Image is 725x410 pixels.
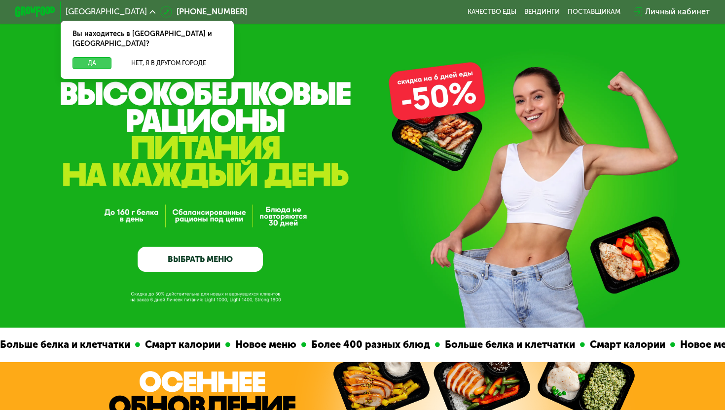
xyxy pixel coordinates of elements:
div: Новое меню [230,337,301,352]
div: поставщикам [568,8,620,16]
span: [GEOGRAPHIC_DATA] [66,8,147,16]
a: Вендинги [524,8,560,16]
div: Личный кабинет [645,6,710,18]
div: Вы находитесь в [GEOGRAPHIC_DATA] и [GEOGRAPHIC_DATA]? [61,21,234,57]
div: Смарт калории [140,337,225,352]
button: Да [72,57,111,70]
div: Больше белка и клетчатки [439,337,580,352]
a: Качество еды [468,8,516,16]
a: [PHONE_NUMBER] [160,6,247,18]
div: Более 400 разных блюд [306,337,435,352]
button: Нет, я в другом городе [115,57,221,70]
div: Смарт калории [584,337,670,352]
a: ВЫБРАТЬ МЕНЮ [138,247,263,272]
